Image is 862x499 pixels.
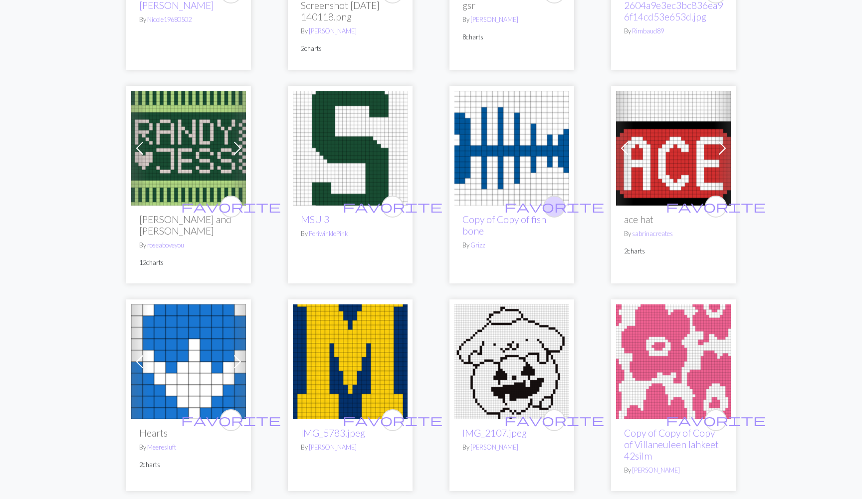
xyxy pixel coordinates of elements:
a: Rimbaud89 [632,27,664,35]
a: (Completed, locked) R - Chart A (Front Cuff) [131,142,246,152]
p: By [624,26,723,36]
p: 2 charts [301,44,400,53]
p: By [301,443,400,452]
img: IMG_2107.jpeg [454,304,569,419]
button: favourite [382,409,404,431]
span: favorite [181,412,281,428]
a: Nicole19680502 [147,15,192,23]
img: fish bone [454,91,569,206]
button: favourite [382,196,404,218]
img: MSU 3 [293,91,408,206]
img: ace hat [616,91,731,206]
p: By [139,443,238,452]
a: sabrinacreates [632,230,673,238]
span: favorite [504,199,604,214]
span: favorite [504,412,604,428]
i: favourite [666,410,766,430]
p: 2 charts [624,247,723,256]
span: favorite [666,412,766,428]
span: favorite [666,199,766,214]
i: favourite [504,197,604,217]
h2: Hearts [139,427,238,439]
a: [PERSON_NAME] [309,27,357,35]
p: By [624,229,723,239]
a: ace hat [616,142,731,152]
img: Villaneuleen lahkeet [616,304,731,419]
button: favourite [543,409,565,431]
a: IMG_5783.jpeg [301,427,365,439]
p: By [301,26,400,36]
button: favourite [220,196,242,218]
p: 8 charts [462,32,561,42]
a: Copy of Copy of Copy of Villaneuleen lahkeet 42silm [624,427,719,462]
h2: [PERSON_NAME] and [PERSON_NAME] [139,214,238,237]
img: (Completed, locked) R - Chart A (Front Cuff) [131,91,246,206]
img: IMG_5783.jpeg [293,304,408,419]
i: favourite [181,410,281,430]
p: By [462,241,561,250]
span: favorite [343,199,442,214]
a: IMG_2107.jpeg [454,356,569,365]
a: IMG_2107.jpeg [462,427,527,439]
i: favourite [343,197,442,217]
a: [PERSON_NAME] [470,443,518,451]
img: Hearts [131,304,246,419]
h2: ace hat [624,214,723,225]
a: Meeresluft [147,443,176,451]
p: By [624,466,723,475]
a: Copy of Copy of fish bone [462,214,546,237]
a: roseaboveyou [147,241,184,249]
a: Villaneuleen lahkeet [616,356,731,365]
i: favourite [504,410,604,430]
button: favourite [705,196,727,218]
i: favourite [666,197,766,217]
a: fish bone [454,142,569,152]
p: By [301,229,400,239]
a: [PERSON_NAME] [470,15,518,23]
a: Grizz [470,241,485,249]
i: favourite [181,197,281,217]
button: favourite [220,409,242,431]
a: MSU 3 [301,214,329,225]
p: By [462,443,561,452]
a: IMG_5783.jpeg [293,356,408,365]
a: [PERSON_NAME] [632,466,680,474]
a: Hearts [131,356,246,365]
button: favourite [705,409,727,431]
span: favorite [181,199,281,214]
p: By [462,15,561,24]
i: favourite [343,410,442,430]
p: By [139,241,238,250]
p: By [139,15,238,24]
a: MSU 3 [293,142,408,152]
p: 2 charts [139,460,238,470]
a: PeriwinklePink [309,230,348,238]
a: [PERSON_NAME] [309,443,357,451]
button: favourite [543,196,565,218]
p: 12 charts [139,258,238,267]
span: favorite [343,412,442,428]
